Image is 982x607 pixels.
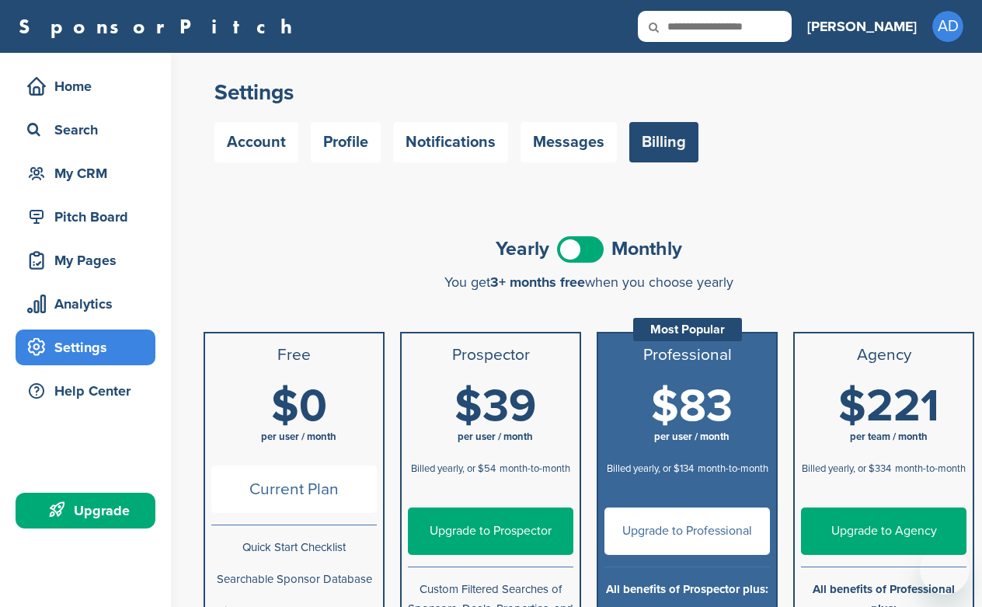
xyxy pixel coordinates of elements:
[807,16,917,37] h3: [PERSON_NAME]
[23,203,155,231] div: Pitch Board
[16,112,155,148] a: Search
[211,346,377,365] h3: Free
[604,508,770,555] a: Upgrade to Professional
[16,286,155,322] a: Analytics
[604,346,770,365] h3: Professional
[411,462,496,475] span: Billed yearly, or $54
[23,290,155,318] div: Analytics
[214,78,963,106] h2: Settings
[633,318,742,341] div: Most Popular
[211,466,377,513] span: Current Plan
[607,462,694,475] span: Billed yearly, or $134
[271,379,327,434] span: $0
[16,242,155,278] a: My Pages
[807,9,917,44] a: [PERSON_NAME]
[204,274,974,290] div: You get when you choose yearly
[393,122,508,162] a: Notifications
[801,508,966,555] a: Upgrade to Agency
[932,11,963,42] span: AD
[850,431,928,443] span: per team / month
[454,379,536,434] span: $39
[458,431,533,443] span: per user / month
[23,159,155,187] div: My CRM
[16,199,155,235] a: Pitch Board
[23,377,155,405] div: Help Center
[408,346,573,365] h3: Prospector
[19,16,302,37] a: SponsorPitch
[838,379,939,434] span: $221
[490,274,585,291] span: 3+ months free
[611,239,682,259] span: Monthly
[629,122,698,162] a: Billing
[408,508,573,555] a: Upgrade to Prospector
[23,116,155,144] div: Search
[802,462,891,475] span: Billed yearly, or $334
[311,122,381,162] a: Profile
[920,545,970,595] iframe: Button to launch messaging window
[23,72,155,100] div: Home
[16,155,155,191] a: My CRM
[16,68,155,104] a: Home
[801,346,966,365] h3: Agency
[16,373,155,409] a: Help Center
[16,493,155,529] a: Upgrade
[23,497,155,525] div: Upgrade
[261,431,336,443] span: per user / month
[23,333,155,361] div: Settings
[895,462,966,475] span: month-to-month
[654,431,730,443] span: per user / month
[214,122,298,162] a: Account
[16,330,155,365] a: Settings
[211,570,377,589] p: Searchable Sponsor Database
[606,582,768,596] b: All benefits of Prospector plus:
[500,462,570,475] span: month-to-month
[698,462,768,475] span: month-to-month
[521,122,617,162] a: Messages
[496,239,549,259] span: Yearly
[651,379,733,434] span: $83
[211,538,377,557] p: Quick Start Checklist
[23,246,155,274] div: My Pages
